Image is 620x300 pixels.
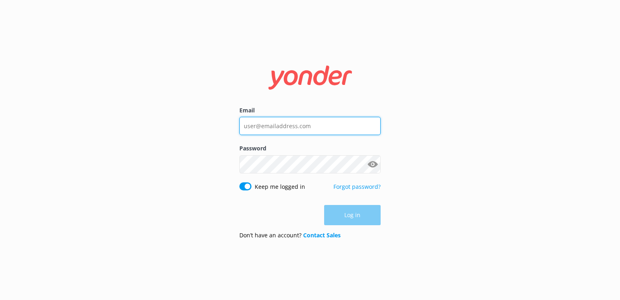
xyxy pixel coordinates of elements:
[303,231,341,239] a: Contact Sales
[239,106,381,115] label: Email
[239,231,341,240] p: Don’t have an account?
[239,117,381,135] input: user@emailaddress.com
[239,144,381,153] label: Password
[333,183,381,190] a: Forgot password?
[364,156,381,172] button: Show password
[255,182,305,191] label: Keep me logged in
